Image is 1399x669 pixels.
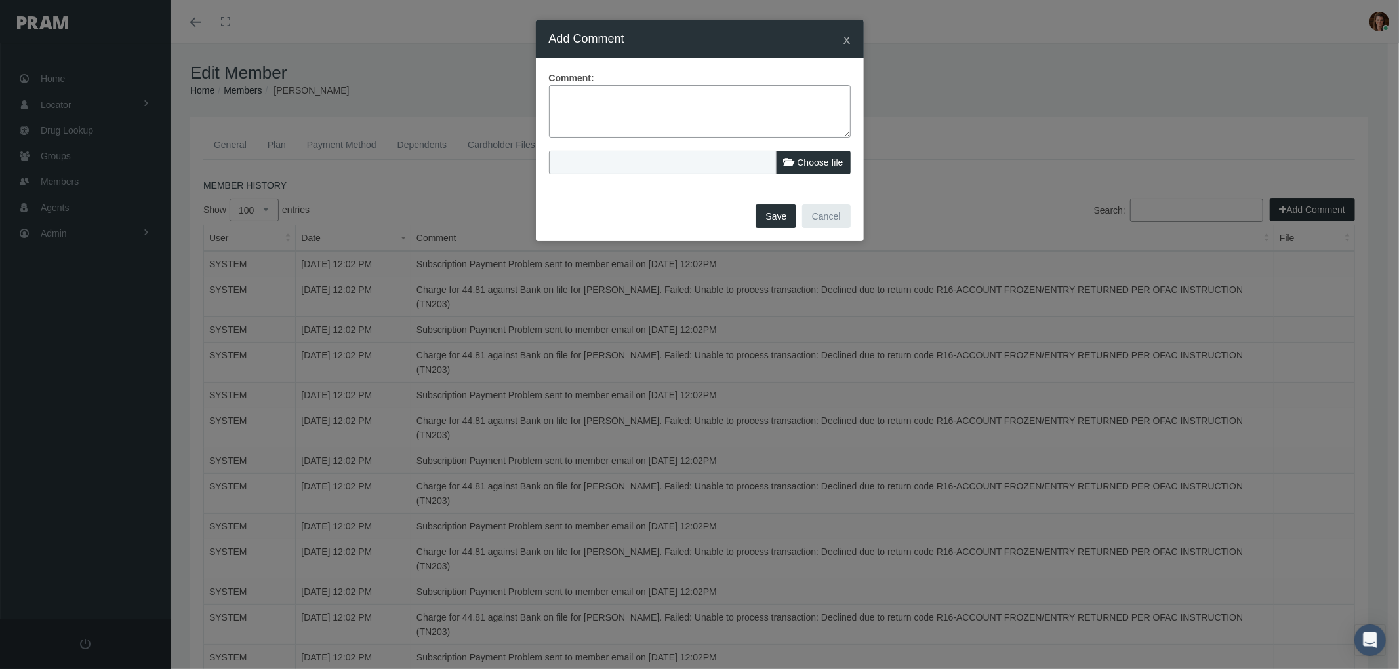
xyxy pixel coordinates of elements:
[549,29,624,48] h4: Add Comment
[797,157,843,168] span: Choose file
[802,204,851,228] button: Cancel
[843,31,851,47] span: x
[843,32,851,46] button: Close
[1354,624,1386,656] div: Open Intercom Messenger
[756,204,796,228] button: Save
[549,71,594,85] label: Comment:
